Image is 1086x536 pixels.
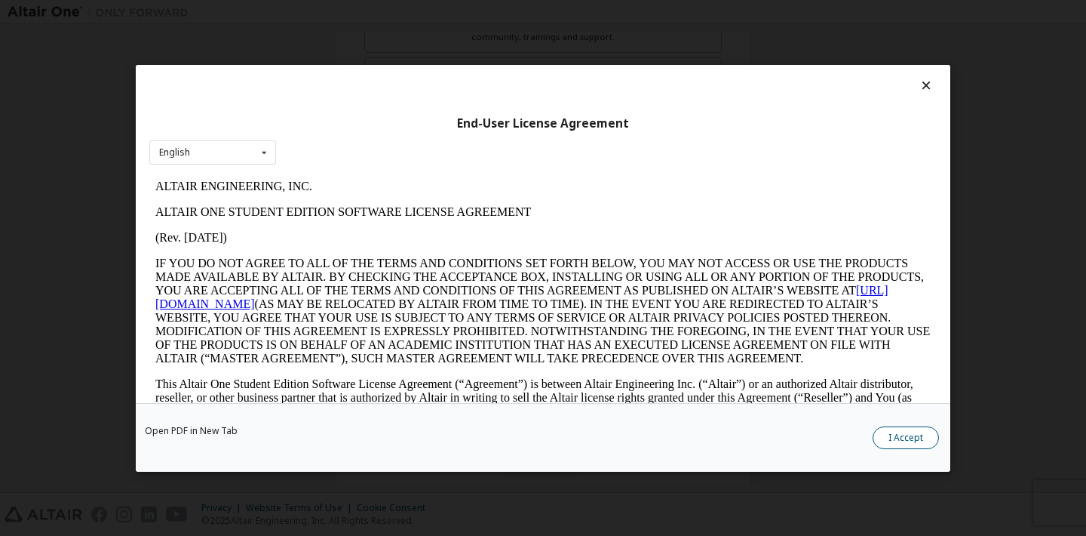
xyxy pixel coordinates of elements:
p: ALTAIR ONE STUDENT EDITION SOFTWARE LICENSE AGREEMENT [6,32,781,45]
div: End-User License Agreement [149,116,937,131]
a: Open PDF in New Tab [145,427,238,436]
p: ALTAIR ENGINEERING, INC. [6,6,781,20]
div: English [159,148,190,157]
p: (Rev. [DATE]) [6,57,781,71]
button: I Accept [873,427,939,449]
a: [URL][DOMAIN_NAME] [6,110,739,137]
p: IF YOU DO NOT AGREE TO ALL OF THE TERMS AND CONDITIONS SET FORTH BELOW, YOU MAY NOT ACCESS OR USE... [6,83,781,192]
p: This Altair One Student Edition Software License Agreement (“Agreement”) is between Altair Engine... [6,204,781,258]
